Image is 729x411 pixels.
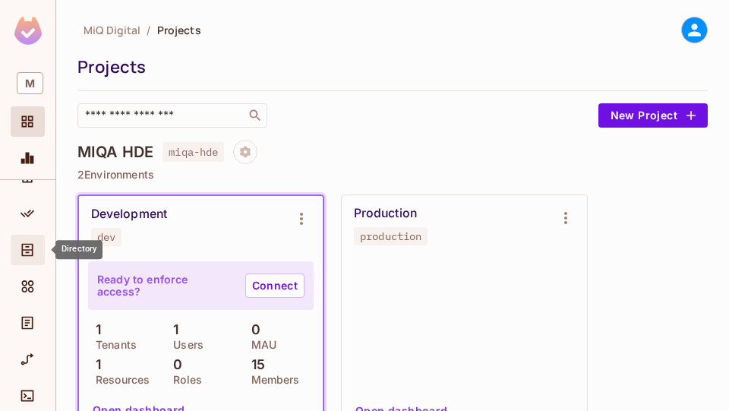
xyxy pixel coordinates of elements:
div: Connect [11,381,45,411]
p: Roles [166,374,202,386]
span: M [17,72,43,94]
button: New Project [598,103,708,128]
img: SReyMgAAAABJRU5ErkJggg== [14,17,42,45]
div: Directory [11,235,45,265]
div: Development [91,207,167,222]
div: Directory [55,240,103,259]
span: Project settings [233,147,257,162]
p: 15 [244,357,265,372]
p: Tenants [88,339,137,351]
p: Users [166,339,204,351]
p: 0 [244,322,260,337]
p: 1 [88,357,101,372]
div: dev [97,231,115,243]
span: Projects [157,23,201,37]
p: MAU [244,339,276,351]
div: Projects [77,55,700,78]
li: / [147,23,150,37]
p: 0 [166,357,182,372]
div: Elements [11,271,45,302]
span: miqa-hde [163,142,224,162]
span: MiQ Digital [84,23,140,37]
a: Connect [245,273,305,298]
div: Audit Log [11,308,45,338]
div: Monitoring [11,143,45,173]
p: Resources [88,374,150,386]
div: Projects [11,106,45,137]
div: production [360,230,421,242]
div: Policy [11,198,45,229]
p: 2 Environments [77,169,708,181]
p: Ready to enforce access? [97,273,233,298]
p: 1 [88,322,101,337]
p: Members [244,374,300,386]
h4: MIQA HDE [77,143,153,161]
div: URL Mapping [11,344,45,375]
button: Environment settings [286,204,317,234]
p: 1 [166,322,178,337]
div: Workspace: MiQ Digital [11,66,45,100]
button: Environment settings [551,203,581,233]
div: Production [354,206,417,221]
